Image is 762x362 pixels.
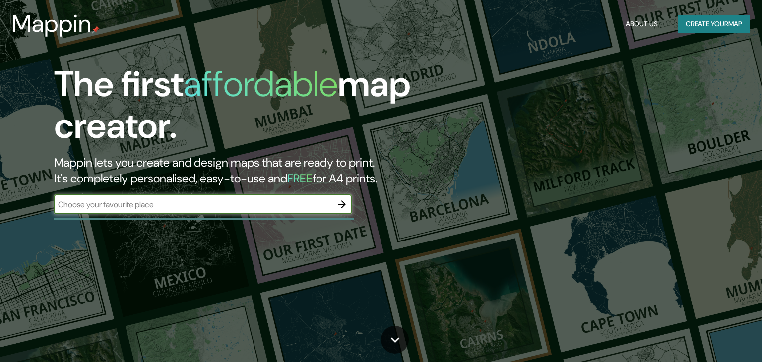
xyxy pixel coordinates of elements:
[12,10,92,38] h3: Mappin
[54,199,332,210] input: Choose your favourite place
[184,61,338,107] h1: affordable
[54,155,435,186] h2: Mappin lets you create and design maps that are ready to print. It's completely personalised, eas...
[287,171,313,186] h5: FREE
[92,26,100,34] img: mappin-pin
[54,63,435,155] h1: The first map creator.
[678,15,750,33] button: Create yourmap
[622,15,662,33] button: About Us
